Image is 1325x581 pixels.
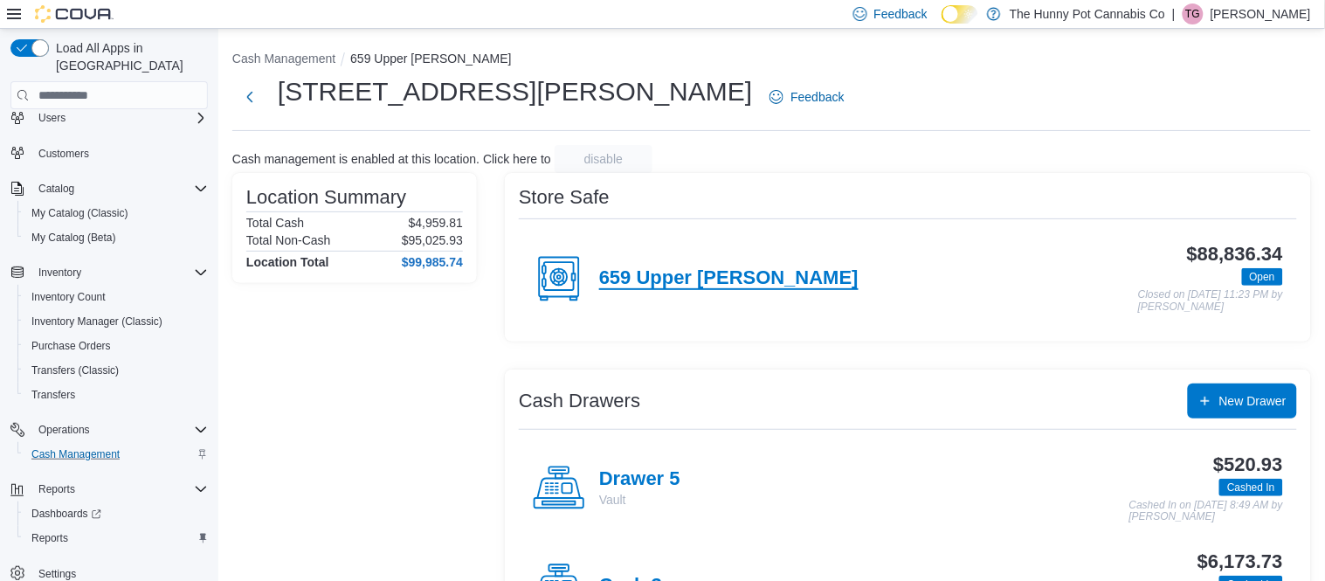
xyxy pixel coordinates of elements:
[31,419,97,440] button: Operations
[35,5,114,23] img: Cova
[1211,3,1311,24] p: [PERSON_NAME]
[1219,479,1283,496] span: Cashed In
[31,479,208,500] span: Reports
[232,152,551,166] p: Cash management is enabled at this location. Click here to
[350,52,511,66] button: 659 Upper [PERSON_NAME]
[17,201,215,225] button: My Catalog (Classic)
[31,143,96,164] a: Customers
[24,528,208,549] span: Reports
[1183,3,1204,24] div: Tania Gonzalez
[31,107,208,128] span: Users
[38,182,74,196] span: Catalog
[232,80,267,114] button: Next
[1129,500,1283,523] p: Cashed In on [DATE] 8:49 AM by [PERSON_NAME]
[232,50,1311,71] nav: An example of EuiBreadcrumbs
[402,233,463,247] p: $95,025.93
[17,383,215,407] button: Transfers
[17,285,215,309] button: Inventory Count
[3,141,215,166] button: Customers
[24,444,208,465] span: Cash Management
[763,80,851,114] a: Feedback
[1187,244,1283,265] h3: $88,836.34
[31,290,106,304] span: Inventory Count
[874,5,928,23] span: Feedback
[49,39,208,74] span: Load All Apps in [GEOGRAPHIC_DATA]
[17,526,215,550] button: Reports
[24,287,113,308] a: Inventory Count
[1219,392,1287,410] span: New Drawer
[31,388,75,402] span: Transfers
[519,187,610,208] h3: Store Safe
[1214,454,1283,475] h3: $520.93
[17,334,215,358] button: Purchase Orders
[24,360,208,381] span: Transfers (Classic)
[17,309,215,334] button: Inventory Manager (Classic)
[24,335,208,356] span: Purchase Orders
[38,147,89,161] span: Customers
[24,503,108,524] a: Dashboards
[278,74,752,109] h1: [STREET_ADDRESS][PERSON_NAME]
[246,255,329,269] h4: Location Total
[24,227,208,248] span: My Catalog (Beta)
[24,503,208,524] span: Dashboards
[790,88,844,106] span: Feedback
[24,227,123,248] a: My Catalog (Beta)
[24,311,169,332] a: Inventory Manager (Classic)
[3,418,215,442] button: Operations
[31,206,128,220] span: My Catalog (Classic)
[3,477,215,501] button: Reports
[38,482,75,496] span: Reports
[555,145,652,173] button: disable
[31,419,208,440] span: Operations
[519,391,640,412] h3: Cash Drawers
[31,262,208,283] span: Inventory
[24,360,126,381] a: Transfers (Classic)
[1010,3,1165,24] p: The Hunny Pot Cannabis Co
[246,233,331,247] h6: Total Non-Cash
[3,260,215,285] button: Inventory
[24,335,118,356] a: Purchase Orders
[24,287,208,308] span: Inventory Count
[232,52,335,66] button: Cash Management
[31,178,208,199] span: Catalog
[38,567,76,581] span: Settings
[31,339,111,353] span: Purchase Orders
[246,187,406,208] h3: Location Summary
[24,384,82,405] a: Transfers
[1186,3,1201,24] span: TG
[31,363,119,377] span: Transfers (Classic)
[38,266,81,280] span: Inventory
[31,107,72,128] button: Users
[584,150,623,168] span: disable
[24,203,208,224] span: My Catalog (Classic)
[246,216,304,230] h6: Total Cash
[24,528,75,549] a: Reports
[1197,551,1283,572] h3: $6,173.73
[3,106,215,130] button: Users
[942,5,978,24] input: Dark Mode
[38,423,90,437] span: Operations
[24,311,208,332] span: Inventory Manager (Classic)
[24,384,208,405] span: Transfers
[31,507,101,521] span: Dashboards
[409,216,463,230] p: $4,959.81
[38,111,66,125] span: Users
[24,444,127,465] a: Cash Management
[599,468,680,491] h4: Drawer 5
[31,447,120,461] span: Cash Management
[17,501,215,526] a: Dashboards
[17,225,215,250] button: My Catalog (Beta)
[1242,268,1283,286] span: Open
[17,442,215,467] button: Cash Management
[31,142,208,164] span: Customers
[1188,384,1297,418] button: New Drawer
[1138,289,1283,313] p: Closed on [DATE] 11:23 PM by [PERSON_NAME]
[31,178,81,199] button: Catalog
[599,491,680,508] p: Vault
[17,358,215,383] button: Transfers (Classic)
[31,231,116,245] span: My Catalog (Beta)
[31,531,68,545] span: Reports
[1172,3,1176,24] p: |
[1227,480,1275,495] span: Cashed In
